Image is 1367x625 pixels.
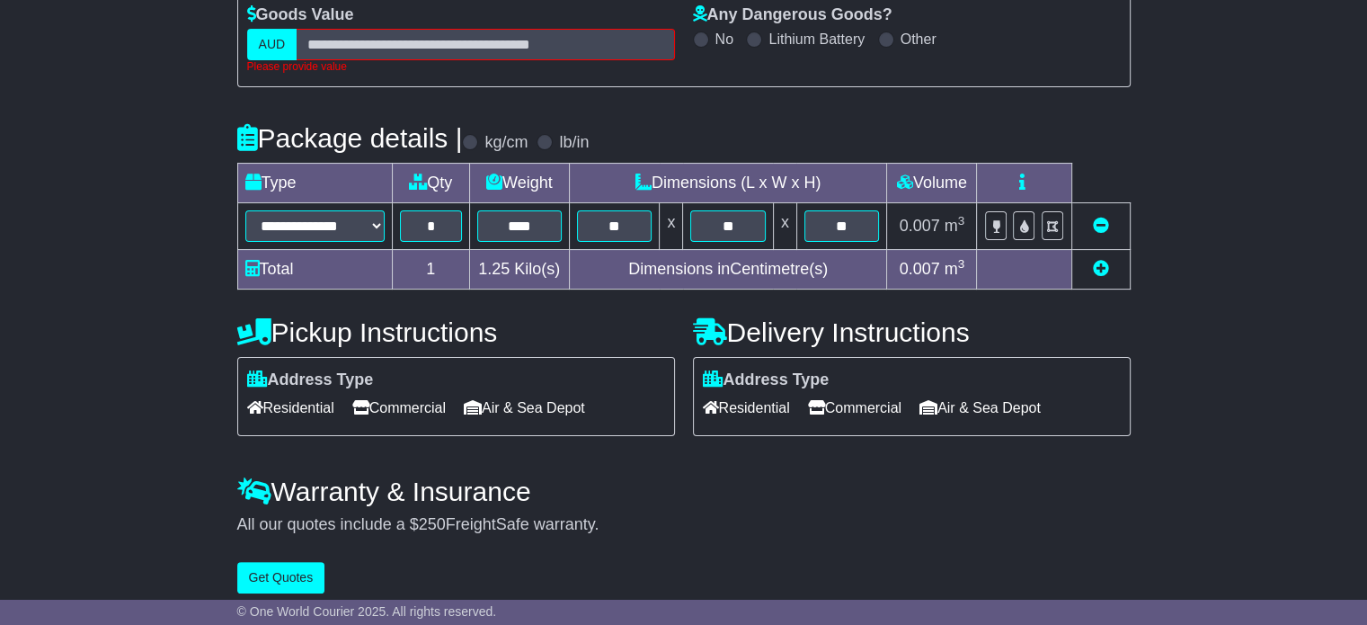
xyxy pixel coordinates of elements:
span: 0.007 [900,217,940,235]
span: Residential [247,394,334,422]
td: Kilo(s) [469,249,569,289]
label: Goods Value [247,5,354,25]
label: Any Dangerous Goods? [693,5,892,25]
td: Type [237,163,392,202]
label: Lithium Battery [768,31,865,48]
a: Remove this item [1093,217,1109,235]
div: Please provide value [247,60,675,73]
span: Air & Sea Depot [919,394,1041,422]
span: © One World Courier 2025. All rights reserved. [237,604,497,619]
div: All our quotes include a $ FreightSafe warranty. [237,515,1131,535]
h4: Warranty & Insurance [237,477,1131,506]
sup: 3 [958,214,965,228]
td: 1 [392,249,469,289]
span: Commercial [808,394,901,422]
label: AUD [247,29,297,60]
td: x [660,202,683,249]
sup: 3 [958,257,965,271]
td: Volume [887,163,977,202]
h4: Delivery Instructions [693,317,1131,347]
span: m [945,217,965,235]
label: Address Type [247,371,374,390]
h4: Pickup Instructions [237,317,675,347]
label: Address Type [703,371,830,390]
button: Get Quotes [237,562,325,594]
td: Weight [469,163,569,202]
span: Residential [703,394,790,422]
span: 1.25 [478,260,510,278]
span: 250 [419,515,446,533]
td: Dimensions in Centimetre(s) [569,249,887,289]
label: lb/in [559,133,589,153]
span: Air & Sea Depot [464,394,585,422]
span: 0.007 [900,260,940,278]
label: No [715,31,733,48]
a: Add new item [1093,260,1109,278]
td: Qty [392,163,469,202]
td: x [773,202,796,249]
td: Total [237,249,392,289]
label: Other [901,31,936,48]
label: kg/cm [484,133,528,153]
td: Dimensions (L x W x H) [569,163,887,202]
h4: Package details | [237,123,463,153]
span: Commercial [352,394,446,422]
span: m [945,260,965,278]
